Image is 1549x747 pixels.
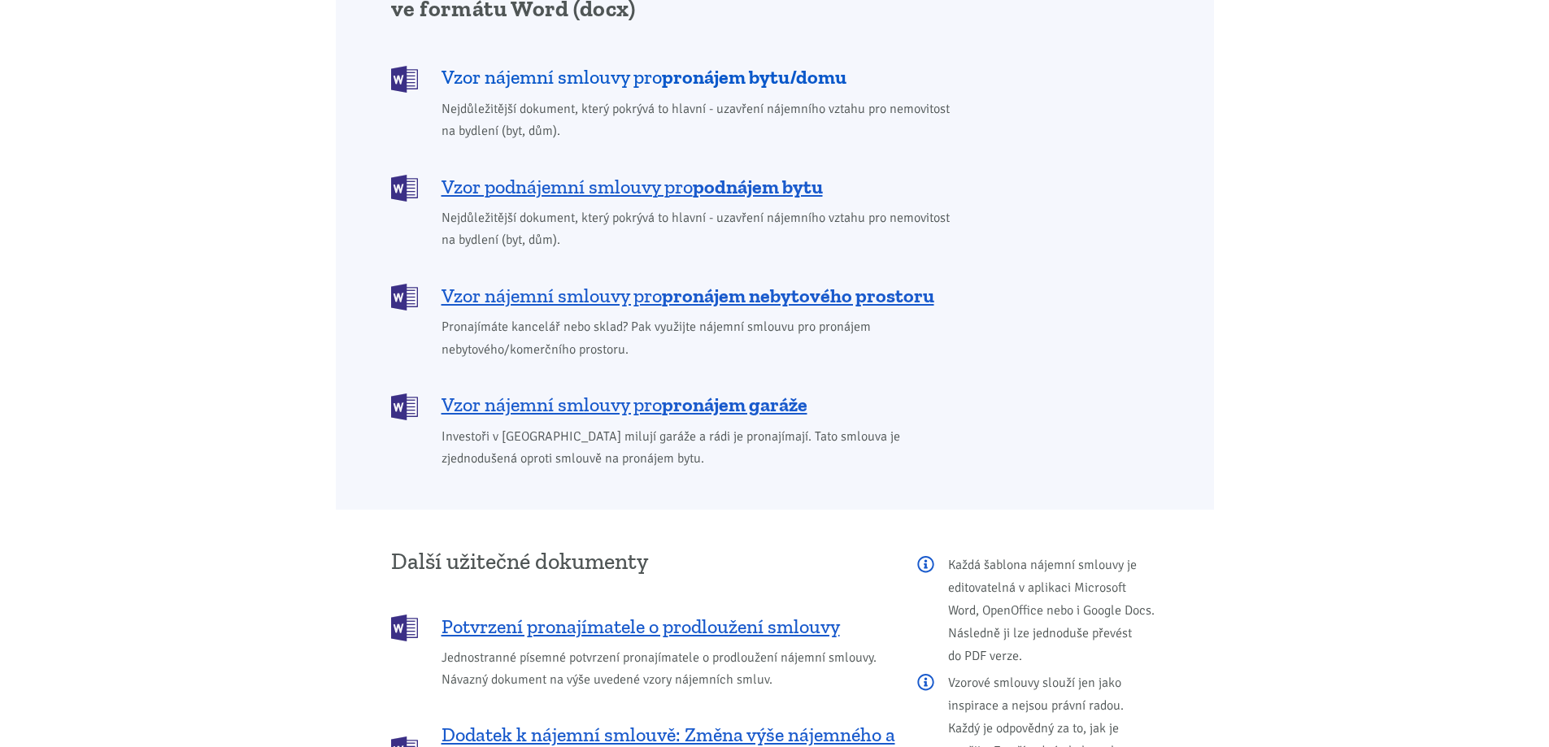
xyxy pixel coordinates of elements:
[662,284,934,307] b: pronájem nebytového prostoru
[442,98,961,142] span: Nejdůležitější dokument, který pokrývá to hlavní - uzavření nájemního vztahu pro nemovitost na by...
[693,175,823,198] b: podnájem bytu
[391,282,961,309] a: Vzor nájemní smlouvy propronájem nebytového prostoru
[442,392,807,418] span: Vzor nájemní smlouvy pro
[391,66,418,93] img: DOCX (Word)
[391,284,418,311] img: DOCX (Word)
[442,64,846,90] span: Vzor nájemní smlouvy pro
[391,613,895,640] a: Potvrzení pronajímatele o prodloužení smlouvy
[442,283,934,309] span: Vzor nájemní smlouvy pro
[442,647,895,691] span: Jednostranné písemné potvrzení pronajímatele o prodloužení nájemní smlouvy. Návazný dokument na v...
[442,614,840,640] span: Potvrzení pronajímatele o prodloužení smlouvy
[442,426,961,470] span: Investoři v [GEOGRAPHIC_DATA] milují garáže a rádi je pronajímají. Tato smlouva je zjednodušená o...
[391,393,418,420] img: DOCX (Word)
[662,65,846,89] b: pronájem bytu/domu
[662,393,807,416] b: pronájem garáže
[391,64,961,91] a: Vzor nájemní smlouvy propronájem bytu/domu
[391,615,418,641] img: DOCX (Word)
[391,392,961,419] a: Vzor nájemní smlouvy propronájem garáže
[917,554,1159,667] p: Každá šablona nájemní smlouvy je editovatelná v aplikaci Microsoft Word, OpenOffice nebo i Google...
[391,549,895,574] h3: Další užitečné dokumenty
[391,175,418,202] img: DOCX (Word)
[442,174,823,200] span: Vzor podnájemní smlouvy pro
[391,173,961,200] a: Vzor podnájemní smlouvy propodnájem bytu
[442,316,961,360] span: Pronajímáte kancelář nebo sklad? Pak využijte nájemní smlouvu pro pronájem nebytového/komerčního ...
[442,207,961,251] span: Nejdůležitější dokument, který pokrývá to hlavní - uzavření nájemního vztahu pro nemovitost na by...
